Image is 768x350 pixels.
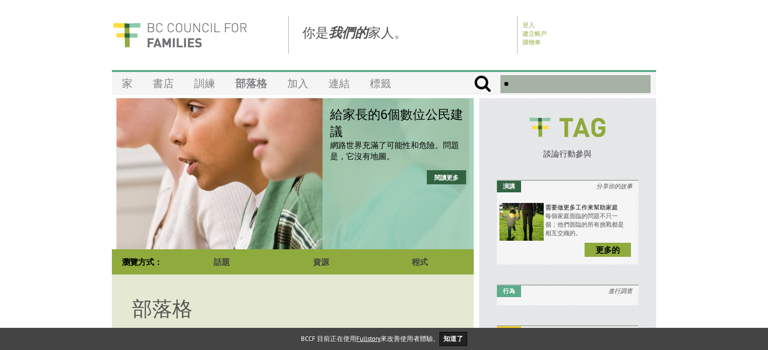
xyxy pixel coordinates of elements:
font: 進行調查 [608,287,632,295]
a: Fullstory [356,334,380,343]
font: 程式 [412,257,428,267]
a: 登入 [523,21,535,29]
a: 談論行動參與 [497,138,638,160]
font: 談論行動參與 [543,149,592,159]
font: 閱讀更多 [434,174,459,181]
font: 網路世界充滿了可能性和危險。問題是，它沒有地圖。 [330,140,459,161]
font: 我們的 [329,24,368,41]
button: 知道了 [439,332,467,346]
font: 訓練 [194,77,215,90]
font: 每個家庭面臨的問題不只一個；他們面臨的所有挑戰都是相互交織的。 [545,212,624,237]
a: 更多的 [585,243,631,257]
font: 連結 [329,77,350,90]
font: 給家長的6個數位公民建議 [330,106,463,139]
a: 連結 [318,72,360,95]
font: 標籤 [370,77,391,90]
a: 訓練 [184,72,225,95]
font: 更多的 [596,245,620,255]
img: 卑詩省家庭委員會 [112,16,248,54]
a: 閱讀更多 [427,170,466,184]
font: 知道了 [443,335,463,342]
font: 書店 [153,77,174,90]
font: 家人。 [368,24,407,41]
font: 瀏覽方式： [122,257,162,267]
font: BCCF 目前正在使用 [301,334,356,343]
font: 分享你的故事 [596,182,632,190]
font: 需要做更多工作來幫助家庭 [545,203,618,211]
a: 資源 [271,249,370,274]
font: 資源 [313,257,329,267]
input: Submit [474,75,491,93]
img: BCCF 的 TAG 標誌 [522,108,613,147]
font: 你是 [302,24,329,41]
a: 加入 [277,72,318,95]
a: 書店 [143,72,184,95]
a: 購物車 [523,38,541,46]
font: 行為 [503,287,515,295]
a: 建立帳戶 [523,30,547,37]
a: 家 [112,72,143,95]
a: 程式 [370,249,469,274]
font: 話題 [214,257,230,267]
font: 來改善使用者體驗。 [380,334,439,343]
font: 演講 [503,182,515,190]
font: 家 [122,77,133,90]
a: 部落格 [225,72,277,95]
font: 部落格 [235,77,267,90]
font: 部落格 [132,295,193,321]
a: 標籤 [360,72,401,95]
font: 加入 [287,77,308,90]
